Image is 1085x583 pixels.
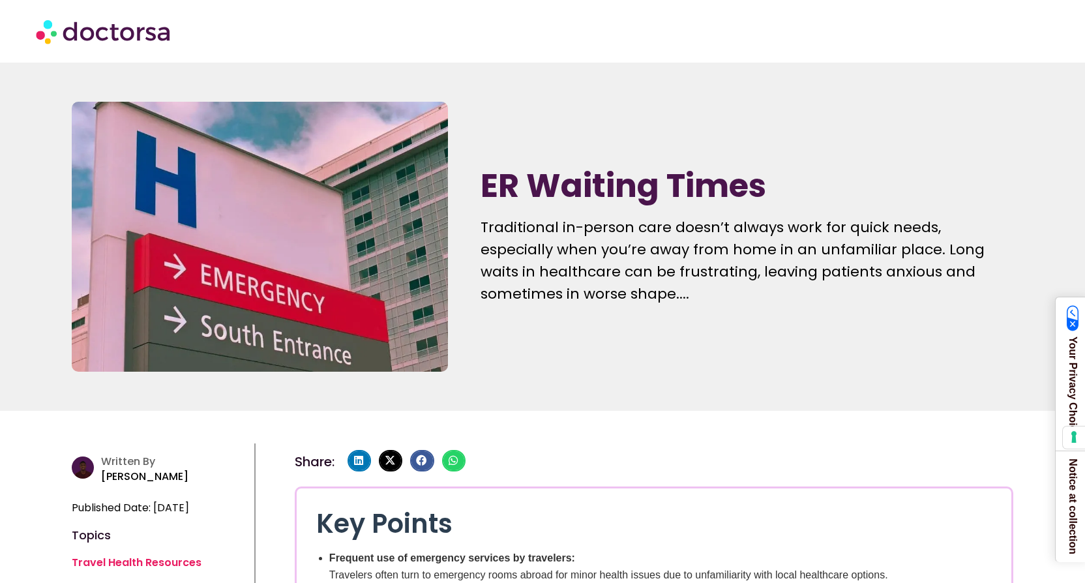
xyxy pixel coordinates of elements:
[379,450,402,472] div: Share on x-twitter
[316,508,992,539] h2: Key Points
[481,168,1013,203] h1: ER Waiting Times
[329,552,575,563] strong: Frequent use of emergency services by travelers:
[72,499,189,517] span: Published Date: [DATE]
[72,555,201,570] a: Travel Health Resources
[481,217,1013,305] div: Traditional in-person care doesn’t always work for quick needs, especially when you’re away from ...
[1063,426,1085,449] button: Your consent preferences for tracking technologies
[329,550,992,583] li: Travelers often turn to emergency rooms abroad for minor health issues due to unfamiliarity with ...
[72,456,94,479] img: author
[442,450,466,472] div: Share on whatsapp
[101,455,248,468] h4: Written By
[101,468,248,486] p: [PERSON_NAME]
[72,530,248,541] h4: Topics
[295,455,334,468] h4: Share:
[348,450,371,472] div: Share on linkedin
[410,450,434,472] div: Share on facebook
[1067,305,1079,331] img: California Consumer Privacy Act (CCPA) Opt-Out Icon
